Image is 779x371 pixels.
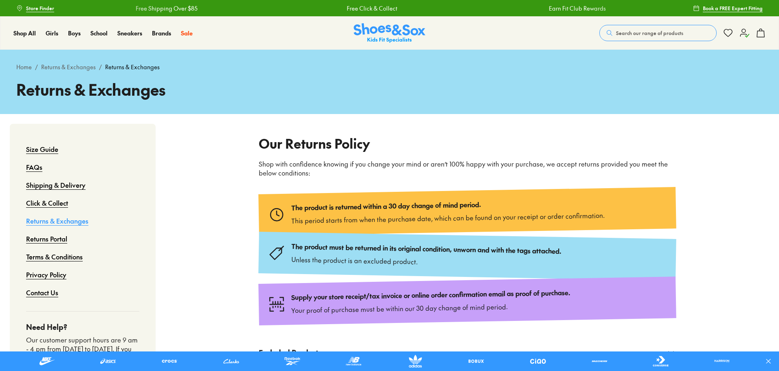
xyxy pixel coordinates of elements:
[259,347,318,358] span: Excluded Product
[703,4,763,12] span: Book a FREE Expert Fitting
[46,29,58,37] a: Girls
[291,210,605,225] p: This period starts from when the purchase date, which can be found on your receipt or order confi...
[616,29,683,37] span: Search our range of products
[26,266,66,283] a: Privacy Policy
[354,23,425,43] a: Shoes & Sox
[346,4,397,13] a: Free Click & Collect
[26,176,86,194] a: Shipping & Delivery
[90,29,108,37] a: School
[16,63,763,71] div: / /
[291,242,561,255] p: The product must be returned in its original condition, unworn and with the tags attached.
[259,160,676,178] p: Shop with confidence knowing if you change your mind or aren’t 100% happy with your purchase, we ...
[135,4,197,13] a: Free Shipping Over $85
[259,134,676,153] h2: Our Returns Policy
[354,23,425,43] img: SNS_Logo_Responsive.svg
[268,206,285,223] img: Type_clock.svg
[268,244,285,261] img: Type_tag.svg
[13,29,36,37] a: Shop All
[26,194,68,212] a: Click & Collect
[26,230,67,248] a: Returns Portal
[26,140,58,158] a: Size Guide
[26,248,83,266] a: Terms & Conditions
[548,4,605,13] a: Earn Fit Club Rewards
[291,254,561,269] p: Unless the product is an excluded product.
[117,29,142,37] a: Sneakers
[181,29,193,37] a: Sale
[268,296,285,312] img: Type_search-barcode.svg
[16,78,763,101] h1: Returns & Exchanges
[26,321,139,332] h4: Need Help?
[41,63,96,71] a: Returns & Exchanges
[291,288,570,302] p: Supply your store receipt/tax invoice or online order confirmation email as proof of purchase.
[259,341,676,364] button: Excluded Product
[16,63,32,71] a: Home
[68,29,81,37] a: Boys
[291,300,570,315] p: Your proof of purchase must be within our 30 day change of mind period.
[26,212,88,230] a: Returns & Exchanges
[105,63,160,71] span: Returns & Exchanges
[693,1,763,15] a: Book a FREE Expert Fitting
[26,283,58,301] a: Contact Us
[16,1,54,15] a: Store Finder
[26,158,42,176] a: FAQs
[291,198,605,212] p: The product is returned within a 30 day change of mind period.
[599,25,717,41] button: Search our range of products
[152,29,171,37] a: Brands
[26,4,54,12] span: Store Finder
